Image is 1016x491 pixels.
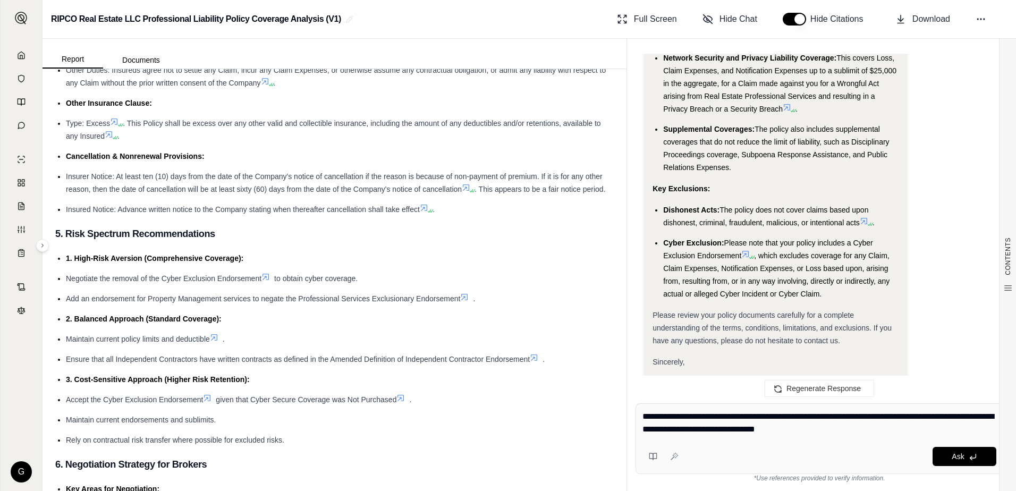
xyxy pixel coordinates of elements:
[66,416,216,424] span: Maintain current endorsements and sublimits.
[66,172,603,193] span: Insurer Notice: At least ten (10) days from the date of the Company's notice of cancellation if t...
[7,149,36,170] a: Single Policy
[653,184,710,193] strong: Key Exclusions:
[223,335,225,343] span: .
[663,125,755,133] span: Supplemental Coverages:
[663,239,724,247] span: Cyber Exclusion:
[636,474,1003,482] div: *Use references provided to verify information.
[66,315,222,323] span: 2. Balanced Approach (Standard Coverage):
[7,300,36,321] a: Legal Search Engine
[475,185,605,193] span: . This appears to be a fair notice period.
[698,9,761,30] button: Hide Chat
[66,395,203,404] span: Accept the Cyber Exclusion Endorsement
[43,50,103,69] button: Report
[117,132,120,140] span: .
[1004,238,1012,275] span: CONTENTS
[409,395,411,404] span: .
[66,205,420,214] span: Insured Notice: Advance written notice to the Company stating when thereafter cancellation shall ...
[663,125,889,172] span: The policy also includes supplemental coverages that do not reduce the limit of liability, such a...
[7,242,36,264] a: Coverage Table
[66,335,210,343] span: Maintain current policy limits and deductible
[891,9,954,30] button: Download
[66,294,460,303] span: Add an endorsement for Property Management services to negate the Professional Services Exclusion...
[613,9,681,30] button: Full Screen
[663,239,873,260] span: Please note that your policy includes a Cyber Exclusion Endorsement
[663,54,896,113] span: This covers Loss, Claim Expenses, and Notification Expenses up to a sublimit of $25,000 in the ag...
[66,375,250,384] span: 3. Cost-Sensitive Approach (Higher Risk Retention):
[873,218,875,227] span: .
[51,10,341,29] h2: RIPCO Real Estate LLC Professional Liability Policy Coverage Analysis (V1)
[786,384,861,393] span: Regenerate Response
[653,311,892,345] span: Please review your policy documents carefully for a complete understanding of the terms, conditio...
[7,196,36,217] a: Claim Coverage
[634,13,677,26] span: Full Screen
[66,436,284,444] span: Rely on contractual risk transfer where possible for excluded risks.
[765,380,874,397] button: Regenerate Response
[719,13,757,26] span: Hide Chat
[663,251,890,298] span: , which excludes coverage for any Claim, Claim Expenses, Notification Expenses, or Loss based upo...
[7,68,36,89] a: Documents Vault
[66,355,530,363] span: Ensure that all Independent Contractors have written contracts as defined in the Amended Definiti...
[543,355,545,363] span: .
[11,7,32,29] button: Expand sidebar
[66,274,261,283] span: Negotiate the removal of the Cyber Exclusion Endorsement
[7,172,36,193] a: Policy Comparisons
[7,276,36,298] a: Contract Analysis
[66,99,152,107] span: Other Insurance Clause:
[15,12,28,24] img: Expand sidebar
[66,119,601,140] span: . This Policy shall be excess over any other valid and collectible insurance, including the amoun...
[11,461,32,482] div: G
[473,294,475,303] span: .
[274,274,358,283] span: to obtain cyber coverage.
[55,455,614,474] h3: 6. Negotiation Strategy for Brokers
[216,395,396,404] span: given that Cyber Secure Coverage was Not Purchased
[7,91,36,113] a: Prompt Library
[66,119,110,128] span: Type: Excess
[7,219,36,240] a: Custom Report
[663,54,836,62] span: Network Security and Privacy Liability Coverage:
[66,66,606,87] span: Other Duties: Insureds agree not to settle any Claim, incur any Claim Expenses, or otherwise assu...
[952,452,964,461] span: Ask
[912,13,950,26] span: Download
[653,358,684,366] span: Sincerely,
[663,206,719,214] span: Dishonest Acts:
[103,52,179,69] button: Documents
[7,115,36,136] a: Chat
[55,224,614,243] h3: 5. Risk Spectrum Recommendations
[36,239,49,252] button: Expand sidebar
[274,79,276,87] span: .
[933,447,996,466] button: Ask
[7,45,36,66] a: Home
[66,152,205,160] span: Cancellation & Nonrenewal Provisions:
[66,254,243,263] span: 1. High-Risk Aversion (Comprehensive Coverage):
[810,13,870,26] span: Hide Citations
[433,205,435,214] span: .
[795,105,798,113] span: .
[663,206,868,227] span: The policy does not cover claims based upon dishonest, criminal, fraudulent, malicious, or intent...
